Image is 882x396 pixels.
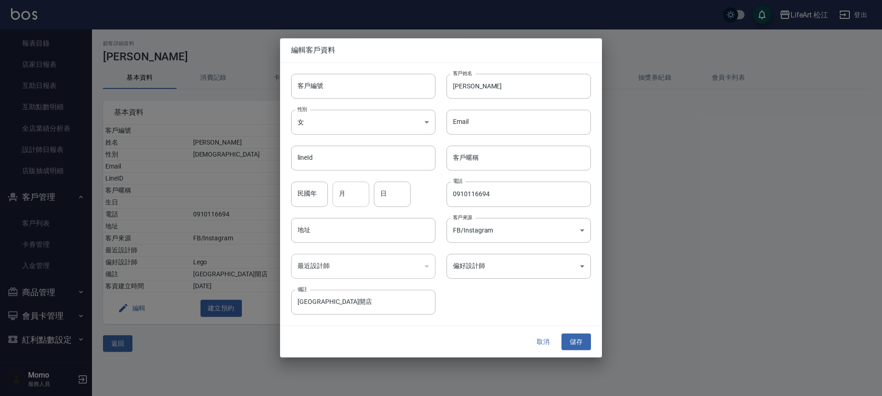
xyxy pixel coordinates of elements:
[528,333,558,350] button: 取消
[447,218,591,243] div: FB/Instagram
[453,214,472,221] label: 客戶來源
[453,70,472,76] label: 客戶姓名
[291,110,435,134] div: 女
[453,178,463,185] label: 電話
[298,105,307,112] label: 性別
[561,333,591,350] button: 儲存
[298,285,307,292] label: 備註
[291,46,591,55] span: 編輯客戶資料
